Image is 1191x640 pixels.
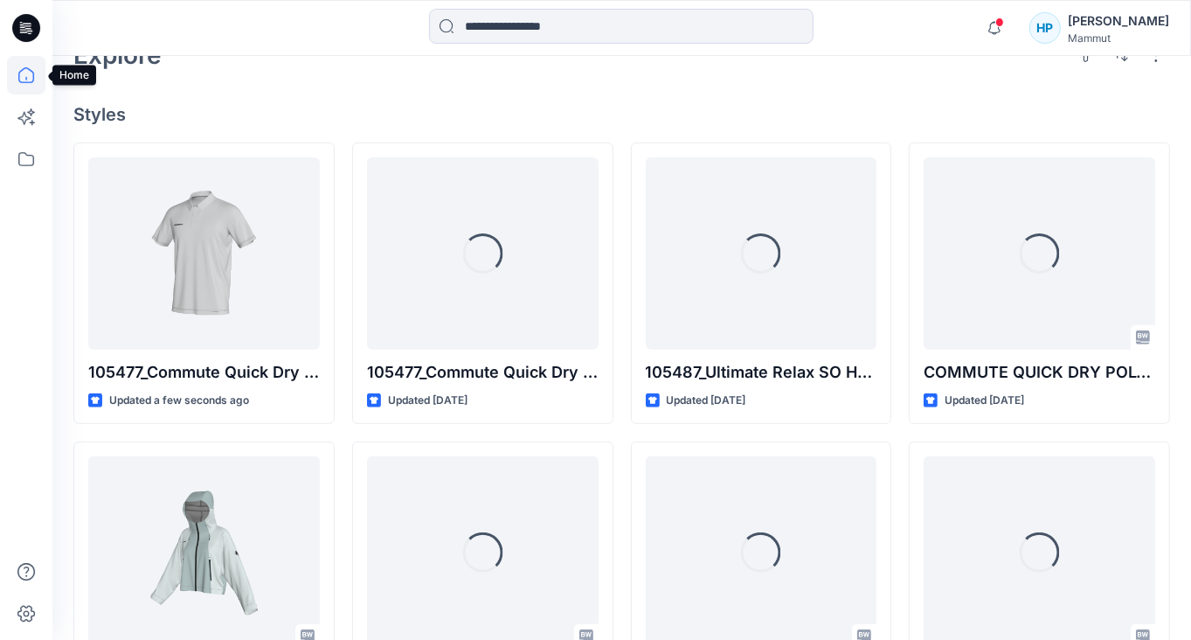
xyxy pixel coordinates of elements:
[88,360,320,385] p: 105477_Commute Quick Dry Polo AF Men - OP1
[109,392,249,410] p: Updated a few seconds ago
[1029,12,1061,44] div: HP
[73,41,162,69] h2: Explore
[945,392,1024,410] p: Updated [DATE]
[1068,31,1169,45] div: Mammut
[924,360,1155,385] p: COMMUTE QUICK DRY POLO - OP1
[388,392,467,410] p: Updated [DATE]
[367,360,599,385] p: 105477_Commute Quick Dry Polo AF Men - OP2
[88,157,320,350] a: 105477_Commute Quick Dry Polo AF Men - OP1
[646,360,877,385] p: 105487_Ultimate Relax SO Hooded Jacket AF Men
[667,392,746,410] p: Updated [DATE]
[1068,10,1169,31] div: [PERSON_NAME]
[73,104,1170,125] h4: Styles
